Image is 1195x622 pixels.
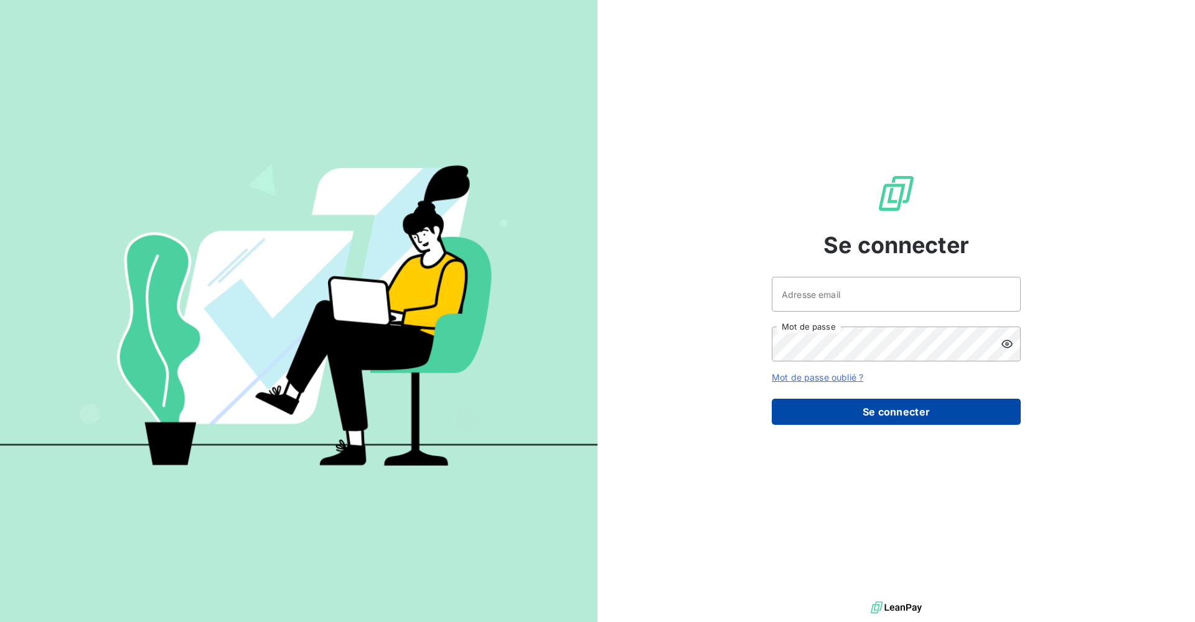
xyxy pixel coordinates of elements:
[876,174,916,213] img: Logo LeanPay
[823,228,969,262] span: Se connecter
[772,277,1021,312] input: placeholder
[871,598,922,617] img: logo
[772,399,1021,425] button: Se connecter
[772,372,863,383] a: Mot de passe oublié ?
